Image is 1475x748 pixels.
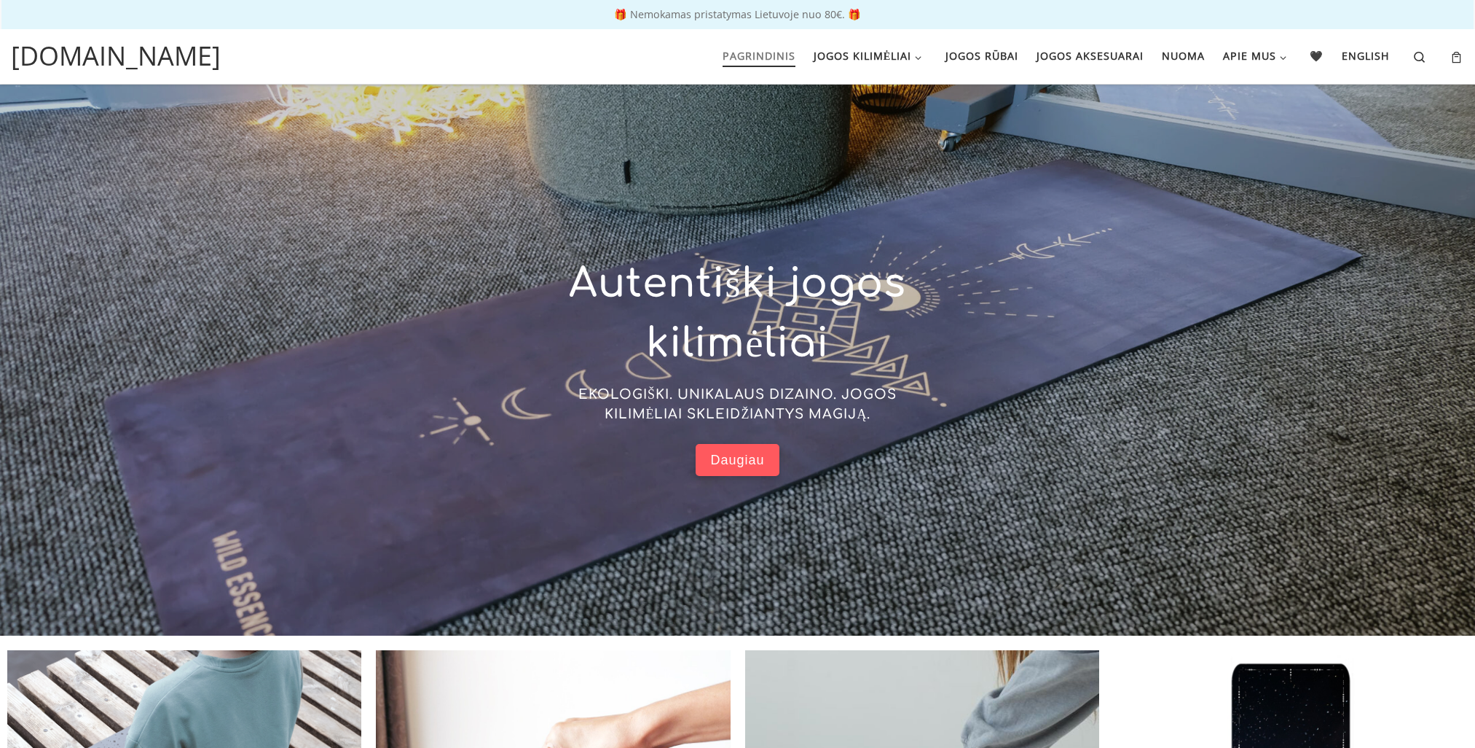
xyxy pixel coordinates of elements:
[696,444,779,477] a: Daugiau
[717,41,800,71] a: Pagrindinis
[710,452,764,469] span: Daugiau
[1157,41,1209,71] a: Nuoma
[1337,41,1395,71] a: English
[814,41,912,68] span: Jogos kilimėliai
[723,41,795,68] span: Pagrindinis
[1310,41,1323,68] span: 🖤
[1223,41,1276,68] span: Apie mus
[940,41,1023,71] a: Jogos rūbai
[578,387,897,421] span: EKOLOGIŠKI. UNIKALAUS DIZAINO. JOGOS KILIMĖLIAI SKLEIDŽIANTYS MAGIJĄ.
[569,262,905,367] span: Autentiški jogos kilimėliai
[11,36,221,76] a: [DOMAIN_NAME]
[1162,41,1205,68] span: Nuoma
[809,41,931,71] a: Jogos kilimėliai
[1037,41,1144,68] span: Jogos aksesuarai
[15,9,1460,20] p: 🎁 Nemokamas pristatymas Lietuvoje nuo 80€. 🎁
[1031,41,1148,71] a: Jogos aksesuarai
[1305,41,1329,71] a: 🖤
[1342,41,1390,68] span: English
[945,41,1018,68] span: Jogos rūbai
